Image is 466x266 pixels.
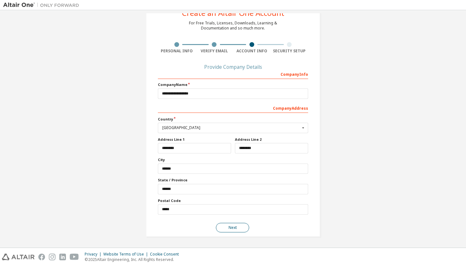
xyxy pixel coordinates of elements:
[158,82,308,87] label: Company Name
[103,252,150,257] div: Website Terms of Use
[158,117,308,122] label: Country
[158,103,308,113] div: Company Address
[38,254,45,260] img: facebook.svg
[235,137,308,142] label: Address Line 2
[158,157,308,162] label: City
[158,49,196,54] div: Personal Info
[158,65,308,69] div: Provide Company Details
[158,198,308,203] label: Postal Code
[59,254,66,260] img: linkedin.svg
[271,49,308,54] div: Security Setup
[162,126,300,130] div: [GEOGRAPHIC_DATA]
[216,223,249,232] button: Next
[182,9,284,17] div: Create an Altair One Account
[49,254,55,260] img: instagram.svg
[70,254,79,260] img: youtube.svg
[196,49,233,54] div: Verify Email
[158,69,308,79] div: Company Info
[3,2,82,8] img: Altair One
[158,178,308,183] label: State / Province
[150,252,183,257] div: Cookie Consent
[189,21,277,31] div: For Free Trials, Licenses, Downloads, Learning & Documentation and so much more.
[2,254,35,260] img: altair_logo.svg
[85,252,103,257] div: Privacy
[233,49,271,54] div: Account Info
[85,257,183,262] p: © 2025 Altair Engineering, Inc. All Rights Reserved.
[158,137,231,142] label: Address Line 1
